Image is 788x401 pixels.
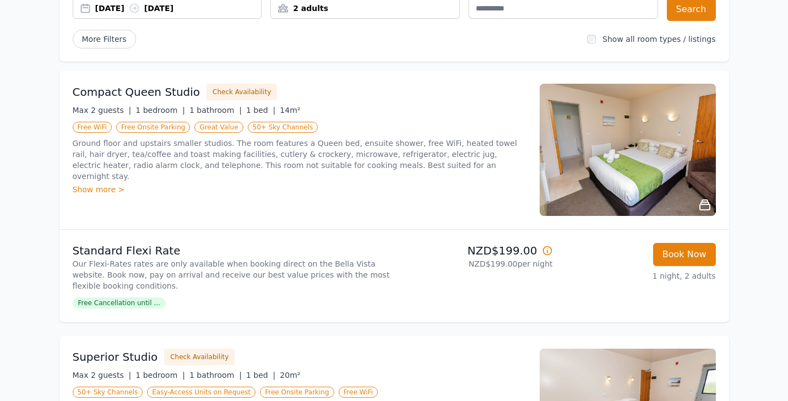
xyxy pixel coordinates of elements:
button: Check Availability [206,84,277,100]
span: 1 bed | [246,371,275,380]
p: Standard Flexi Rate [73,243,390,258]
div: 2 adults [271,3,459,14]
button: Check Availability [164,349,235,365]
button: Book Now [653,243,716,266]
span: 1 bathroom | [189,106,242,115]
h3: Superior Studio [73,349,158,365]
span: Max 2 guests | [73,371,132,380]
p: NZD$199.00 [399,243,553,258]
p: 1 night, 2 adults [562,270,716,281]
span: 1 bathroom | [189,371,242,380]
span: 20m² [280,371,300,380]
p: Ground floor and upstairs smaller studios. The room features a Queen bed, ensuite shower, free Wi... [73,138,526,182]
span: 50+ Sky Channels [73,387,143,398]
p: Our Flexi-Rates rates are only available when booking direct on the Bella Vista website. Book now... [73,258,390,291]
span: 1 bedroom | [135,106,185,115]
span: Easy-Access Units on Request [147,387,256,398]
p: NZD$199.00 per night [399,258,553,269]
div: [DATE] [DATE] [95,3,262,14]
span: More Filters [73,30,136,48]
span: 1 bed | [246,106,275,115]
span: Free WiFi [73,122,112,133]
span: Free WiFi [339,387,378,398]
h3: Compact Queen Studio [73,84,200,100]
span: Free Onsite Parking [260,387,334,398]
span: Free Onsite Parking [116,122,190,133]
span: 50+ Sky Channels [248,122,318,133]
span: Max 2 guests | [73,106,132,115]
label: Show all room types / listings [602,35,715,44]
span: Great Value [194,122,243,133]
span: 1 bedroom | [135,371,185,380]
span: 14m² [280,106,300,115]
span: Free Cancellation until ... [73,297,166,308]
div: Show more > [73,184,526,195]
